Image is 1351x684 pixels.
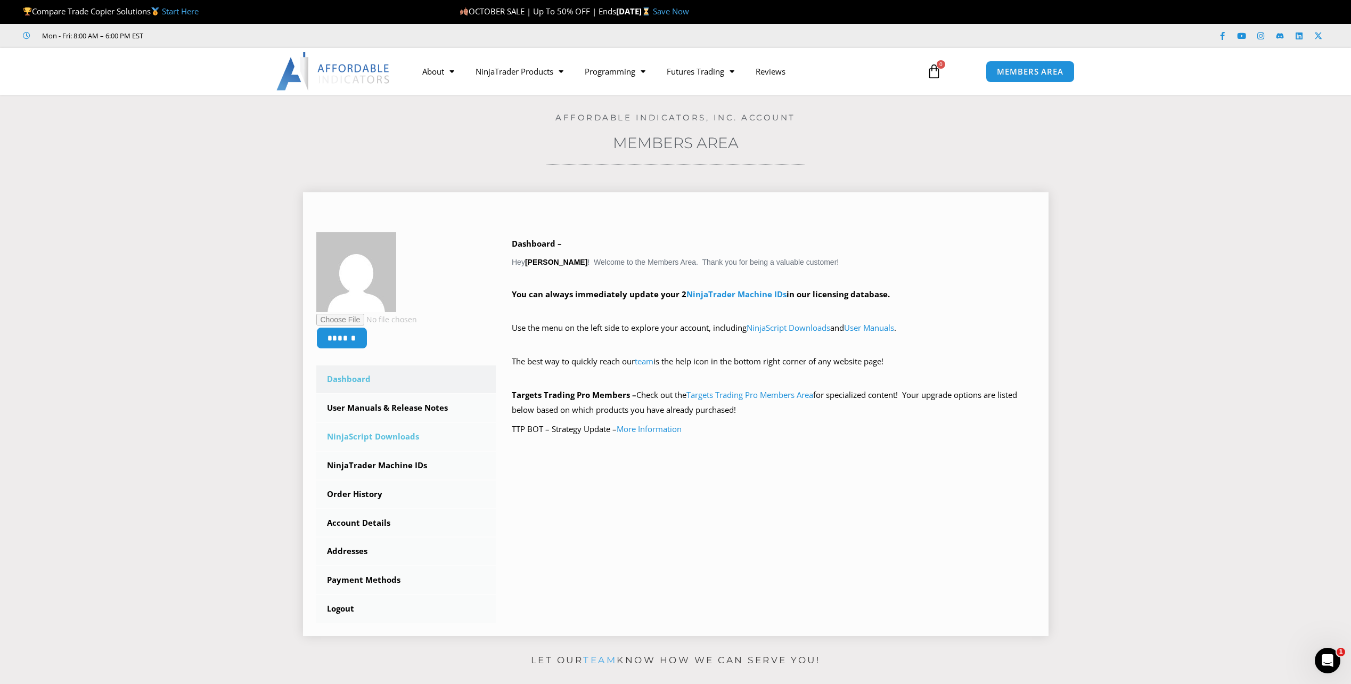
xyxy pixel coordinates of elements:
[1315,648,1340,673] iframe: Intercom live chat
[316,595,496,623] a: Logout
[512,289,890,299] strong: You can always immediately update your 2 in our licensing database.
[465,59,574,84] a: NinjaTrader Products
[555,112,796,123] a: Affordable Indicators, Inc. Account
[686,289,787,299] a: NinjaTrader Machine IDs
[512,321,1035,351] p: Use the menu on the left side to explore your account, including and .
[39,29,143,42] span: Mon - Fri: 8:00 AM – 6:00 PM EST
[316,538,496,565] a: Addresses
[276,52,391,91] img: LogoAI | Affordable Indicators – NinjaTrader
[460,6,616,17] span: OCTOBER SALE | Up To 50% OFF | Ends
[162,6,199,17] a: Start Here
[512,388,1035,418] p: Check out the for specialized content! Your upgrade options are listed below based on which produ...
[937,60,945,69] span: 0
[512,422,1035,437] p: TTP BOT – Strategy Update –
[583,655,617,665] a: team
[656,59,745,84] a: Futures Trading
[412,59,465,84] a: About
[642,7,650,15] img: ⌛
[653,6,689,17] a: Save Now
[316,423,496,451] a: NinjaScript Downloads
[1337,648,1345,656] span: 1
[617,424,682,434] a: More Information
[316,509,496,537] a: Account Details
[460,7,468,15] img: 🍂
[23,6,199,17] span: Compare Trade Copier Solutions
[512,238,562,249] b: Dashboard –
[23,7,31,15] img: 🏆
[512,237,1035,436] div: Hey ! Welcome to the Members Area. Thank you for being a valuable customer!
[574,59,656,84] a: Programming
[158,30,318,41] iframe: Customer reviews powered by Trustpilot
[986,61,1075,83] a: MEMBERS AREA
[316,481,496,508] a: Order History
[686,389,813,400] a: Targets Trading Pro Members Area
[844,322,894,333] a: User Manuals
[316,452,496,479] a: NinjaTrader Machine IDs
[997,68,1063,76] span: MEMBERS AREA
[616,6,653,17] strong: [DATE]
[747,322,830,333] a: NinjaScript Downloads
[635,356,653,367] a: team
[303,652,1049,669] p: Let our know how we can serve you!
[151,7,159,15] img: 🥇
[911,56,957,87] a: 0
[512,354,1035,384] p: The best way to quickly reach our is the help icon in the bottom right corner of any website page!
[316,566,496,594] a: Payment Methods
[316,365,496,393] a: Dashboard
[512,389,636,400] strong: Targets Trading Pro Members –
[412,59,914,84] nav: Menu
[745,59,796,84] a: Reviews
[525,258,587,266] strong: [PERSON_NAME]
[316,394,496,422] a: User Manuals & Release Notes
[613,134,739,152] a: Members Area
[316,365,496,623] nav: Account pages
[316,232,396,312] img: dd9d7f4ffd31ab7fac90a2518bf59107c08fcbc01ca24ad5a3f7aac4f9908964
